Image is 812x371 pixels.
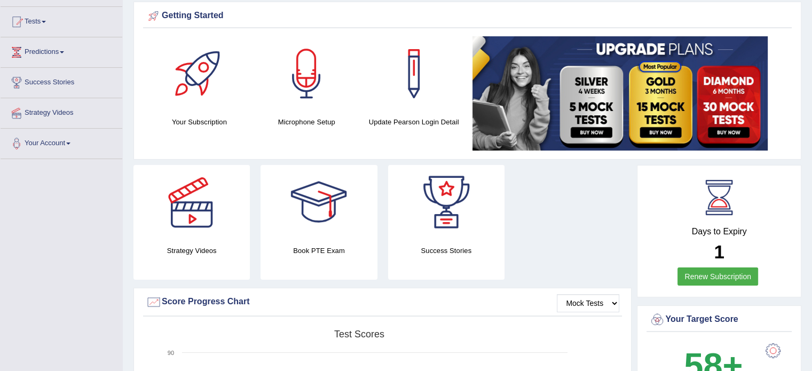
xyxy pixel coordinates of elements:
h4: Update Pearson Login Detail [366,116,462,128]
h4: Book PTE Exam [261,245,377,256]
div: Getting Started [146,8,789,24]
h4: Success Stories [388,245,504,256]
a: Renew Subscription [677,267,758,286]
div: Your Target Score [649,312,789,328]
div: Score Progress Chart [146,294,619,310]
h4: Your Subscription [151,116,248,128]
img: small5.jpg [472,36,768,151]
h4: Strategy Videos [133,245,250,256]
h4: Microphone Setup [258,116,355,128]
a: Your Account [1,129,122,155]
a: Predictions [1,37,122,64]
tspan: Test scores [334,329,384,340]
a: Tests [1,7,122,34]
h4: Days to Expiry [649,227,789,236]
a: Strategy Videos [1,98,122,125]
a: Success Stories [1,68,122,94]
b: 1 [714,241,724,262]
text: 90 [168,350,174,356]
